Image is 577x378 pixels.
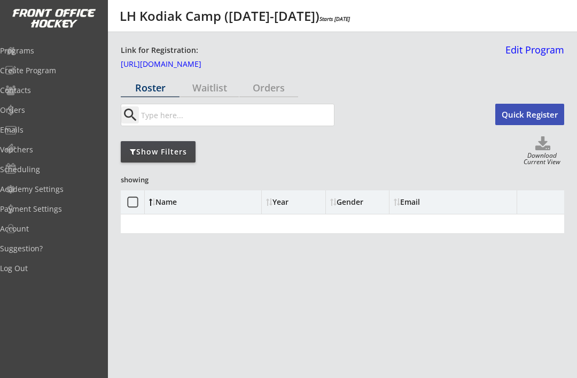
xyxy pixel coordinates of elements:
[121,83,180,92] div: Roster
[121,45,200,56] div: Link for Registration:
[180,83,239,92] div: Waitlist
[120,10,350,22] div: LH Kodiak Camp ([DATE]-[DATE])
[239,83,298,92] div: Orders
[521,136,564,152] button: Click to download full roster. Your browser settings may try to block it, check your security set...
[149,198,236,206] div: Name
[330,198,385,206] div: Gender
[319,15,350,22] em: Starts [DATE]
[501,45,564,64] a: Edit Program
[495,104,564,125] button: Quick Register
[121,60,228,72] a: [URL][DOMAIN_NAME]
[121,175,198,184] div: showing
[266,198,321,206] div: Year
[12,9,96,28] img: FOH%20White%20Logo%20Transparent.png
[520,152,564,167] div: Download Current View
[121,146,196,157] div: Show Filters
[121,106,139,124] button: search
[139,104,334,126] input: Type here...
[394,198,490,206] div: Email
